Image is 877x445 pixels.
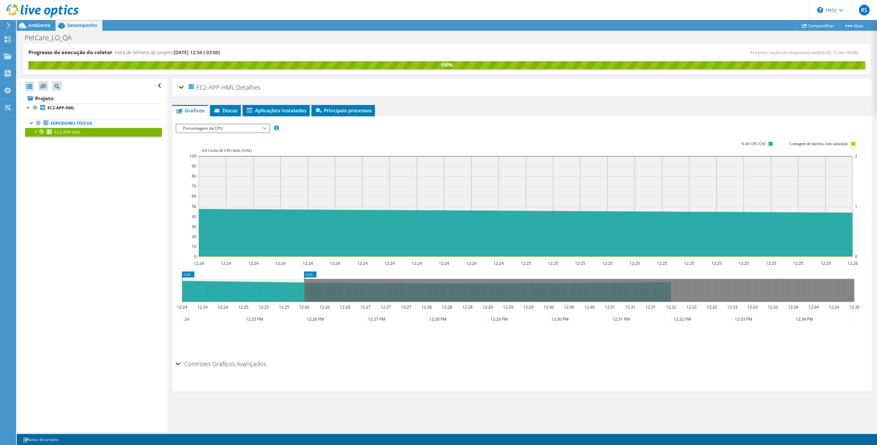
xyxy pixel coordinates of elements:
[180,124,266,132] span: Porcentagem da CPU
[192,244,196,249] text: 10
[817,7,823,13] svg: \n
[25,93,162,104] a: Projeto
[859,5,870,15] span: RS
[684,260,694,266] text: 12:25
[192,183,196,189] text: 70
[188,83,234,91] span: EC2-APP-HML
[789,141,848,146] text: Contagem de núcleos com saturação
[817,49,859,55] span: [DATE] 12:34 (-03:00)
[218,304,228,310] text: 12:24
[849,304,860,310] text: 12:35
[340,304,350,310] text: 12:26
[727,304,738,310] text: 12:33
[360,304,371,310] text: 12:27
[605,304,615,310] text: 12:31
[523,304,533,310] text: 12:29
[686,304,697,310] text: 12:32
[750,49,862,55] span: Próximo recálculo disponível em
[412,260,422,266] text: 12:24
[213,107,237,114] span: Discos
[602,260,613,266] text: 12:25
[192,214,196,219] text: 40
[564,304,574,310] text: 12:30
[384,260,395,266] text: 12:24
[548,260,558,266] text: 12:25
[666,304,676,310] text: 12:32
[711,260,722,266] text: 12:25
[275,260,286,266] text: 12:24
[766,260,776,266] text: 12:25
[357,260,368,266] text: 12:24
[820,260,831,266] text: 12:25
[22,34,82,41] h1: PetCare_LO_QA
[381,304,391,310] text: 12:27
[67,22,97,28] span: Desempenho
[176,107,204,114] span: Gráficos
[646,304,656,310] text: 12:31
[18,435,63,444] a: Notas do projeto
[248,260,259,266] text: 12:24
[466,260,477,266] text: 12:24
[503,304,513,310] text: 12:29
[190,153,197,159] text: 100
[747,304,758,310] text: 12:33
[259,304,269,310] text: 12:25
[521,260,531,266] text: 12:25
[839,20,869,31] a: Mais
[192,163,196,169] text: 90
[279,304,289,310] text: 12:25
[176,357,266,370] h2: Controles Gráficos Avançados
[202,148,252,153] text: 4.8 Ciclos de CPU úteis (GHz)
[855,153,857,159] text: 2
[462,304,473,310] text: 12:28
[848,260,858,266] text: 12:26
[575,260,585,266] text: 12:25
[855,204,857,209] text: 1
[855,254,857,259] text: 0
[707,304,717,310] text: 12:32
[246,107,306,114] span: Aplicações Instaladas
[483,304,493,310] text: 12:29
[319,304,330,310] text: 12:26
[315,107,372,114] span: Principais processos
[625,304,636,310] text: 12:31
[793,260,803,266] text: 12:25
[192,204,196,209] text: 50
[194,260,204,266] text: 12:24
[768,304,778,310] text: 12:33
[299,304,309,310] text: 12:26
[657,260,667,266] text: 12:25
[192,234,196,239] text: 20
[194,254,197,259] text: 0
[221,260,231,266] text: 12:24
[47,105,75,111] b: EC2-APP-HML
[584,304,595,310] text: 12:30
[115,49,220,56] h4: Hora de término do projeto:
[174,49,220,55] span: [DATE] 12:34 (-03:00)
[25,104,162,112] a: EC2-APP-HML
[741,141,766,146] text: % de CPU Útil
[28,22,51,28] span: Ambiente
[739,260,749,266] text: 12:25
[442,304,452,310] text: 12:28
[421,304,432,310] text: 12:28
[55,129,81,135] span: EC2-APP-HML
[401,304,411,310] text: 12:27
[238,304,249,310] text: 12:25
[493,260,504,266] text: 12:24
[25,128,162,136] a: EC2-APP-HML
[192,173,196,179] text: 80
[303,260,313,266] text: 12:24
[28,61,865,69] div: 100%
[439,260,449,266] text: 12:24
[808,304,819,310] text: 12:34
[629,260,640,266] text: 12:25
[544,304,554,310] text: 12:30
[25,119,162,128] a: Servidores físicos
[330,260,340,266] text: 12:24
[177,304,187,310] text: 12:24
[796,20,839,31] a: Compartilhar
[788,304,798,310] text: 12:34
[192,224,196,229] text: 30
[192,193,196,199] text: 60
